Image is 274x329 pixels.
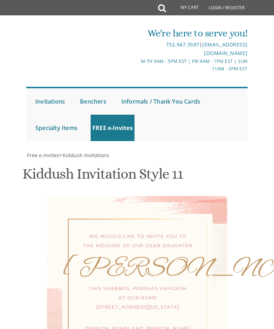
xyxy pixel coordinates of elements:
a: Kiddush Invitations [62,152,109,159]
div: This Shabbos, Parshas Vayigash at our home [STREET_ADDRESS][US_STATE] [63,284,213,311]
a: 732.947.3597 [166,41,199,48]
a: [EMAIL_ADDRESS][DOMAIN_NAME] [202,41,248,56]
span: Kiddush Invitations [63,152,109,159]
a: Specialty Items [34,115,79,141]
div: We would like to invite you to the Kiddush of our dear daughter [63,231,213,250]
span: Free e-Invites [27,152,59,159]
a: Invitations [34,88,67,115]
a: Informals / Thank You Cards [120,88,202,115]
h1: Kiddush Invitation Style 11 [22,166,183,187]
div: M-Th 9am - 5pm EST | Fri 9am - 1pm EST | Sun 11am - 3pm EST [137,58,248,73]
div: We're here to serve you! [137,26,248,40]
a: FREE e-Invites [91,115,135,141]
div: | [137,40,248,58]
a: My Cart [165,1,204,15]
div: [PERSON_NAME] [63,264,213,273]
a: Benchers [78,88,108,115]
a: Free e-Invites [26,152,59,159]
span: > [59,152,109,159]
